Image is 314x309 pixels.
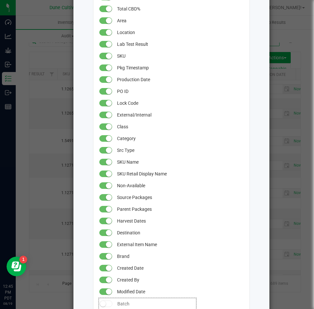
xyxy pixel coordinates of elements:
span: Production Date [117,74,243,85]
span: Non-Available [117,180,243,191]
span: Total CBD% [117,3,243,15]
span: Location [117,27,243,38]
span: Parent Packages [117,203,243,215]
span: SKU Name [117,156,243,168]
span: Created By [117,274,243,286]
span: External Item Name [117,239,243,250]
span: Pkg Timestamp [117,62,243,74]
iframe: Resource center unread badge [19,256,27,264]
span: Class [117,121,243,133]
span: Category [117,133,243,144]
span: SKU Retail Display Name [117,168,243,180]
span: Src Type [117,144,243,156]
span: Source Packages [117,191,243,203]
iframe: Resource center [7,257,26,276]
span: Area [117,15,243,27]
span: Brand [117,250,243,262]
span: Lab Test Result [117,38,243,50]
span: SKU [117,50,243,62]
span: Harvest Dates [117,215,243,227]
span: Created Date [117,262,243,274]
span: PO ID [117,85,243,97]
span: Destination [117,227,243,239]
span: Lock Code [117,97,243,109]
span: External/Internal [117,109,243,121]
span: Modified Date [117,286,243,298]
